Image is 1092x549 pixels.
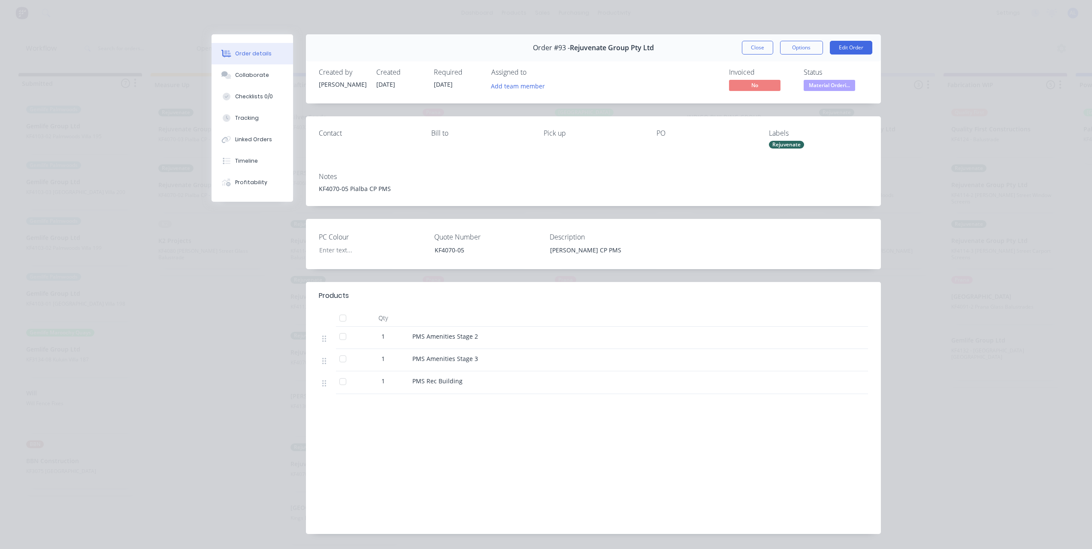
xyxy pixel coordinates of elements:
[434,80,453,88] span: [DATE]
[412,377,463,385] span: PMS Rec Building
[780,41,823,55] button: Options
[319,291,349,301] div: Products
[357,309,409,327] div: Qty
[376,80,395,88] span: [DATE]
[431,129,530,137] div: Bill to
[543,244,650,256] div: [PERSON_NAME] CP PMS
[769,129,868,137] div: Labels
[212,43,293,64] button: Order details
[550,232,657,242] label: Description
[235,179,267,186] div: Profitability
[830,41,872,55] button: Edit Order
[742,41,773,55] button: Close
[319,80,366,89] div: [PERSON_NAME]
[804,68,868,76] div: Status
[434,68,481,76] div: Required
[381,332,385,341] span: 1
[376,68,423,76] div: Created
[804,80,855,91] span: Material Orderi...
[235,136,272,143] div: Linked Orders
[319,232,426,242] label: PC Colour
[533,44,570,52] span: Order #93 -
[412,355,478,363] span: PMS Amenities Stage 3
[212,172,293,193] button: Profitability
[544,129,642,137] div: Pick up
[491,68,577,76] div: Assigned to
[381,354,385,363] span: 1
[235,114,259,122] div: Tracking
[769,141,804,149] div: Rejuvenate
[235,50,272,58] div: Order details
[212,129,293,150] button: Linked Orders
[319,184,868,193] div: KF4070-05 Pialba CP PMS
[486,80,549,91] button: Add team member
[729,68,793,76] div: Invoiced
[319,173,868,181] div: Notes
[212,64,293,86] button: Collaborate
[212,150,293,172] button: Timeline
[381,376,385,385] span: 1
[235,71,269,79] div: Collaborate
[729,80,780,91] span: No
[804,80,855,93] button: Material Orderi...
[434,232,541,242] label: Quote Number
[319,68,366,76] div: Created by
[656,129,755,137] div: PO
[491,80,550,91] button: Add team member
[235,93,273,100] div: Checklists 0/0
[570,44,654,52] span: Rejuvenate Group Pty Ltd
[428,244,535,256] div: KF4070-05
[319,129,417,137] div: Contact
[412,332,478,340] span: PMS Amenities Stage 2
[235,157,258,165] div: Timeline
[212,107,293,129] button: Tracking
[212,86,293,107] button: Checklists 0/0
